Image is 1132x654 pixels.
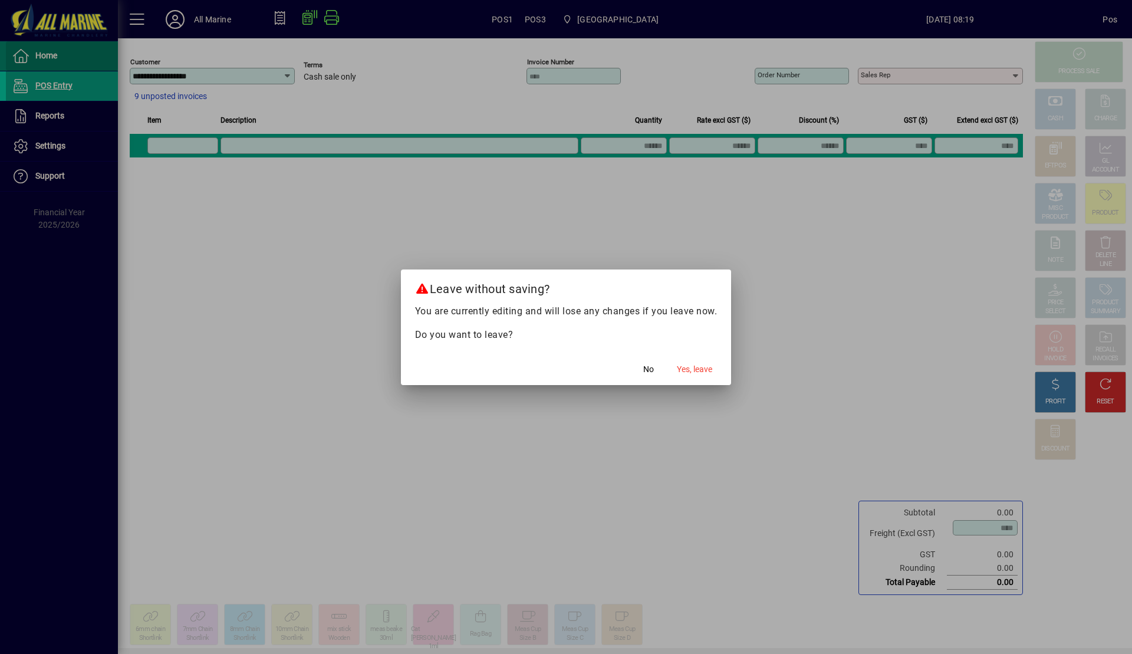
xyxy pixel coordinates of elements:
[401,270,732,304] h2: Leave without saving?
[415,328,718,342] p: Do you want to leave?
[415,304,718,318] p: You are currently editing and will lose any changes if you leave now.
[630,359,667,380] button: No
[643,363,654,376] span: No
[672,359,717,380] button: Yes, leave
[677,363,712,376] span: Yes, leave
